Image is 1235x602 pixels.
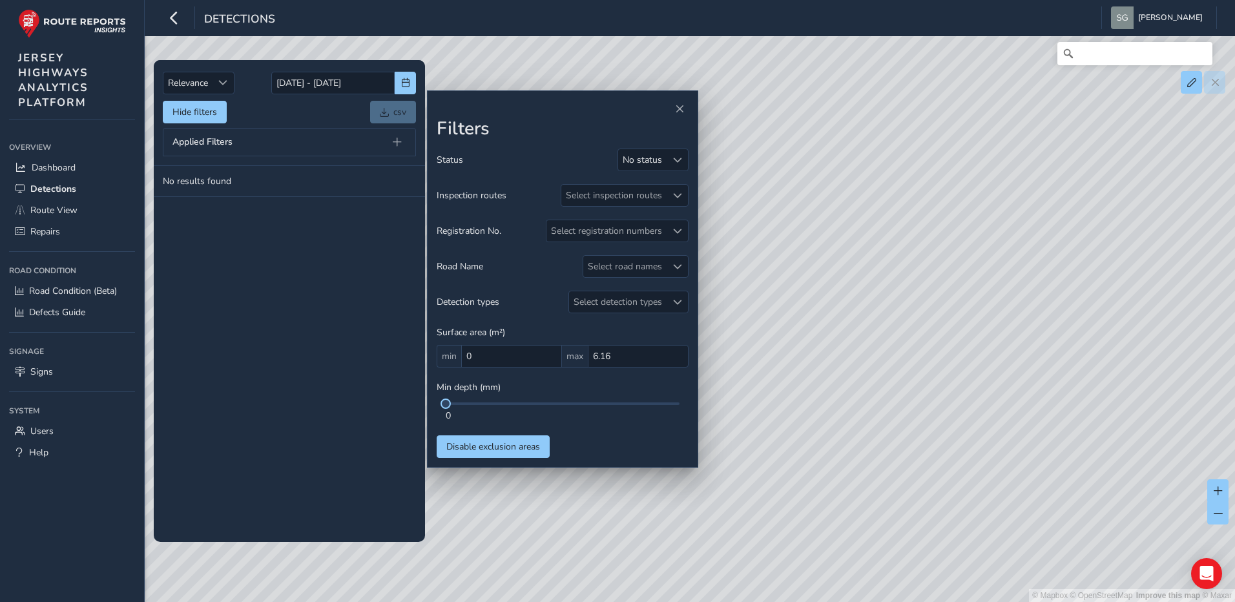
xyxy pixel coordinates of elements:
[583,256,667,277] div: Select road names
[562,345,588,368] span: max
[1111,6,1134,29] img: diamond-layout
[9,302,135,323] a: Defects Guide
[461,345,562,368] input: 0
[30,425,54,437] span: Users
[437,296,499,308] span: Detection types
[546,220,667,242] div: Select registration numbers
[9,342,135,361] div: Signage
[9,221,135,242] a: Repairs
[9,401,135,420] div: System
[437,435,550,458] button: Disable exclusion areas
[437,381,501,393] span: Min depth (mm)
[9,200,135,221] a: Route View
[30,183,76,195] span: Detections
[670,100,689,118] button: Close
[9,261,135,280] div: Road Condition
[1138,6,1203,29] span: [PERSON_NAME]
[204,11,275,29] span: Detections
[623,154,662,166] div: No status
[29,285,117,297] span: Road Condition (Beta)
[437,260,483,273] span: Road Name
[9,280,135,302] a: Road Condition (Beta)
[9,420,135,442] a: Users
[588,345,689,368] input: 0
[29,306,85,318] span: Defects Guide
[9,361,135,382] a: Signs
[370,101,416,123] a: csv
[32,161,76,174] span: Dashboard
[9,442,135,463] a: Help
[437,154,463,166] span: Status
[172,138,233,147] span: Applied Filters
[9,157,135,178] a: Dashboard
[9,138,135,157] div: Overview
[9,178,135,200] a: Detections
[437,189,506,202] span: Inspection routes
[1191,558,1222,589] div: Open Intercom Messenger
[30,225,60,238] span: Repairs
[154,166,425,197] td: No results found
[163,72,213,94] span: Relevance
[446,410,680,422] div: 0
[1111,6,1207,29] button: [PERSON_NAME]
[569,291,667,313] div: Select detection types
[163,101,227,123] button: Hide filters
[1057,42,1212,65] input: Search
[18,9,126,38] img: rr logo
[561,185,667,206] div: Select inspection routes
[437,326,505,338] span: Surface area (m²)
[18,50,88,110] span: JERSEY HIGHWAYS ANALYTICS PLATFORM
[213,72,234,94] div: Sort by Date
[437,225,501,237] span: Registration No.
[437,345,461,368] span: min
[30,366,53,378] span: Signs
[437,118,689,140] h2: Filters
[29,446,48,459] span: Help
[30,204,78,216] span: Route View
